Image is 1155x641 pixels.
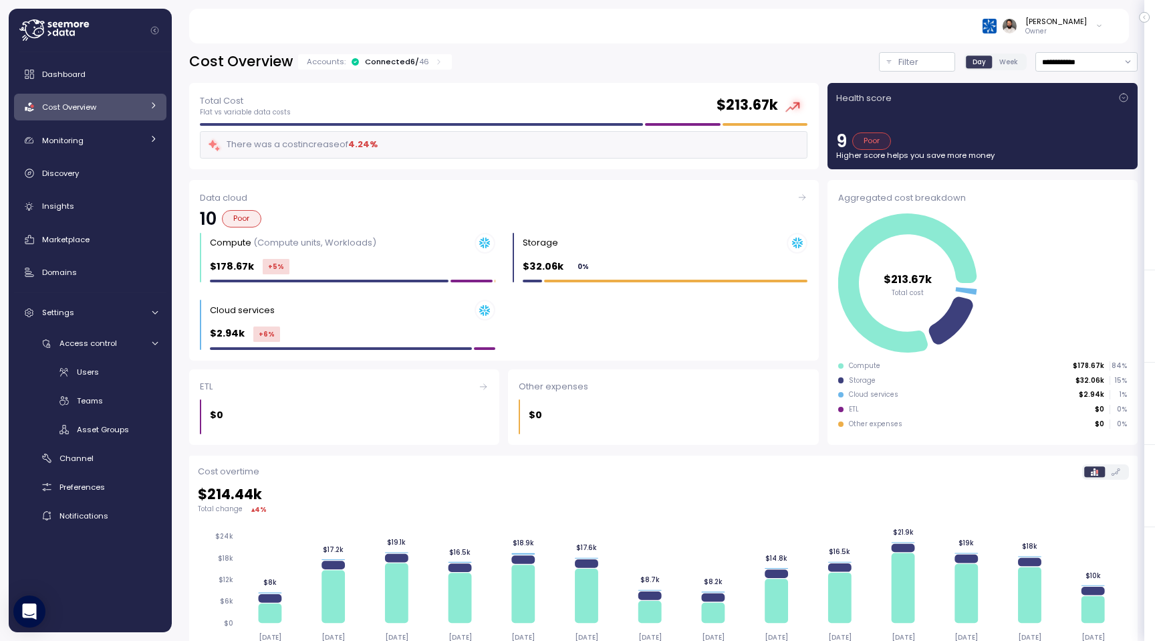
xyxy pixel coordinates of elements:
[523,259,563,274] p: $32.06k
[42,102,96,112] span: Cost Overview
[1110,376,1126,385] p: 15 %
[210,236,376,250] div: Compute
[879,52,955,72] button: Filter
[200,380,489,393] div: ETL
[1073,361,1104,371] p: $178.67k
[892,288,924,296] tspan: Total cost
[450,547,471,556] tspan: $16.5k
[14,390,166,412] a: Teams
[210,407,223,423] p: $0
[210,326,245,341] p: $2.94k
[77,367,99,377] span: Users
[324,545,344,553] tspan: $17.2k
[983,19,997,33] img: 68790ce639d2d68da1992664.PNG
[210,259,254,274] p: $178.67k
[14,476,166,498] a: Preferences
[523,236,558,250] div: Storage
[388,538,406,547] tspan: $19.1k
[14,447,166,469] a: Channel
[14,61,166,88] a: Dashboard
[706,577,725,586] tspan: $8.2k
[1095,405,1104,414] p: $0
[77,395,103,406] span: Teams
[200,191,807,205] div: Data cloud
[59,482,105,492] span: Preferences
[1110,420,1126,429] p: 0 %
[831,547,853,556] tspan: $16.5k
[529,407,542,423] p: $0
[59,338,117,349] span: Access control
[198,505,243,514] p: Total change
[14,259,166,286] a: Domains
[1025,27,1087,36] p: Owner
[14,127,166,154] a: Monitoring
[307,56,346,67] p: Accounts:
[14,94,166,120] a: Cost Overview
[263,578,277,587] tspan: $8k
[253,236,376,249] p: (Compute units, Workloads)
[513,539,535,547] tspan: $18.9k
[13,596,45,628] div: Open Intercom Messenger
[42,267,77,278] span: Domains
[198,465,259,478] p: Cost overtime
[42,168,79,179] span: Discovery
[767,554,789,563] tspan: $14.8k
[146,25,163,35] button: Collapse navigation
[189,52,293,72] h2: Cost Overview
[14,160,166,187] a: Discovery
[14,505,166,527] a: Notifications
[42,234,90,245] span: Marketplace
[1089,571,1104,580] tspan: $10k
[1095,420,1104,429] p: $0
[642,575,661,584] tspan: $8.7k
[298,54,452,70] div: Accounts:Connected6/46
[14,299,166,326] a: Settings
[222,210,261,227] div: Poor
[1079,390,1104,399] p: $2.94k
[215,532,233,541] tspan: $24k
[210,304,275,317] div: Cloud services
[365,56,429,67] div: Connected 6 /
[577,543,599,552] tspan: $17.6k
[849,376,876,385] div: Storage
[14,333,166,355] a: Access control
[77,424,129,435] span: Asset Groups
[218,554,233,563] tspan: $18k
[717,96,778,115] h2: $ 213.67k
[884,271,932,286] tspan: $213.67k
[1025,542,1041,551] tspan: $18k
[14,226,166,253] a: Marketplace
[836,150,1129,161] p: Higher score helps you save more money
[838,191,1127,205] div: Aggregated cost breakdown
[519,380,807,393] div: Other expenses
[849,390,898,399] div: Cloud services
[263,259,289,274] div: +5 %
[42,307,74,318] span: Settings
[14,193,166,220] a: Insights
[42,201,74,211] span: Insights
[999,57,1018,67] span: Week
[251,505,267,515] div: ▴
[200,108,291,117] p: Flat vs variable data costs
[219,575,233,584] tspan: $12k
[14,419,166,441] a: Asset Groups
[220,597,233,606] tspan: $6k
[200,210,217,227] p: 10
[836,92,892,105] p: Health score
[189,369,499,445] a: ETL$0
[961,539,977,547] tspan: $19k
[207,137,378,153] div: There was a cost increase of
[572,259,594,274] div: 0 %
[895,528,916,537] tspan: $21.9k
[852,132,892,150] div: Poor
[849,405,859,414] div: ETL
[973,57,986,67] span: Day
[255,505,267,515] div: 4 %
[1025,16,1087,27] div: [PERSON_NAME]
[836,132,847,150] p: 9
[224,619,233,628] tspan: $0
[198,485,1129,505] h2: $ 214.44k
[200,94,291,108] p: Total Cost
[14,361,166,383] a: Users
